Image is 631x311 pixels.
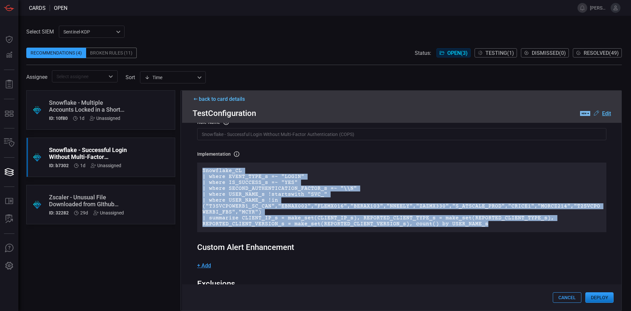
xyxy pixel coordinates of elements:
[584,50,619,56] span: Resolved ( 49 )
[90,116,120,121] div: Unassigned
[49,116,68,121] h5: ID: 10f80
[197,151,231,157] h3: Implementation
[1,77,17,92] button: Reports
[1,240,17,256] button: Ask Us A Question
[126,74,135,80] label: sort
[197,128,606,140] input: Rule name
[475,48,517,57] button: Testing(1)
[602,110,611,117] u: Edit
[1,106,17,122] button: MITRE - Detection Posture
[106,72,115,81] button: Open
[54,72,105,80] input: Select assignee
[1,193,17,209] button: Rule Catalog
[532,50,566,56] span: Dismissed ( 0 )
[1,258,17,274] button: Preferences
[86,48,137,58] div: Broken Rules (11)
[63,29,114,35] p: Sentinel-KDP
[521,48,569,57] button: Dismissed(0)
[1,135,17,151] button: Inventory
[573,48,622,57] button: Resolved(49)
[197,262,211,269] button: + Add
[1,164,17,180] button: Cards
[553,292,581,303] button: Cancel
[26,29,54,35] label: Select SIEM
[80,210,88,215] span: Aug 19, 2025 2:15 AM
[197,243,606,252] div: Custom Alert Enhancement
[1,47,17,63] button: Detections
[49,163,69,168] h5: ID: b7302
[1,32,17,47] button: Dashboard
[49,99,128,113] div: Snowflake - Multiple Accounts Locked in a Short Period of Time
[436,48,471,57] button: Open(3)
[193,96,611,102] div: back to card details
[193,109,611,118] div: Test Configuration
[485,50,514,56] span: Testing ( 1 )
[49,194,128,208] div: Zscaler - Unusual File Downloaded from GIthub (UNC2165, APT 31, Turla)
[26,48,86,58] div: Recommendations (4)
[145,74,195,81] div: Time
[1,211,17,227] button: ALERT ANALYSIS
[29,5,46,11] span: Cards
[93,210,124,215] div: Unassigned
[26,74,47,80] span: Assignee
[49,146,128,160] div: Snowflake - Successful Login Without Multi-Factor Authentication
[79,116,84,121] span: Sep 16, 2025 3:00 AM
[585,292,614,303] button: Deploy
[447,50,468,56] span: Open ( 3 )
[91,163,121,168] div: Unassigned
[590,5,608,11] span: [PERSON_NAME].[PERSON_NAME]
[202,168,601,227] p: Snowflake_CL | where EVENT_TYPE_s =~ "LOGIN" | where IS_SUCCESS_s =~ "YES" | where SECOND_AUTHENT...
[49,210,69,215] h5: ID: 32282
[80,163,85,168] span: Sep 16, 2025 3:00 AM
[54,5,67,11] span: open
[415,50,431,56] span: Status:
[197,279,235,288] div: Exclusions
